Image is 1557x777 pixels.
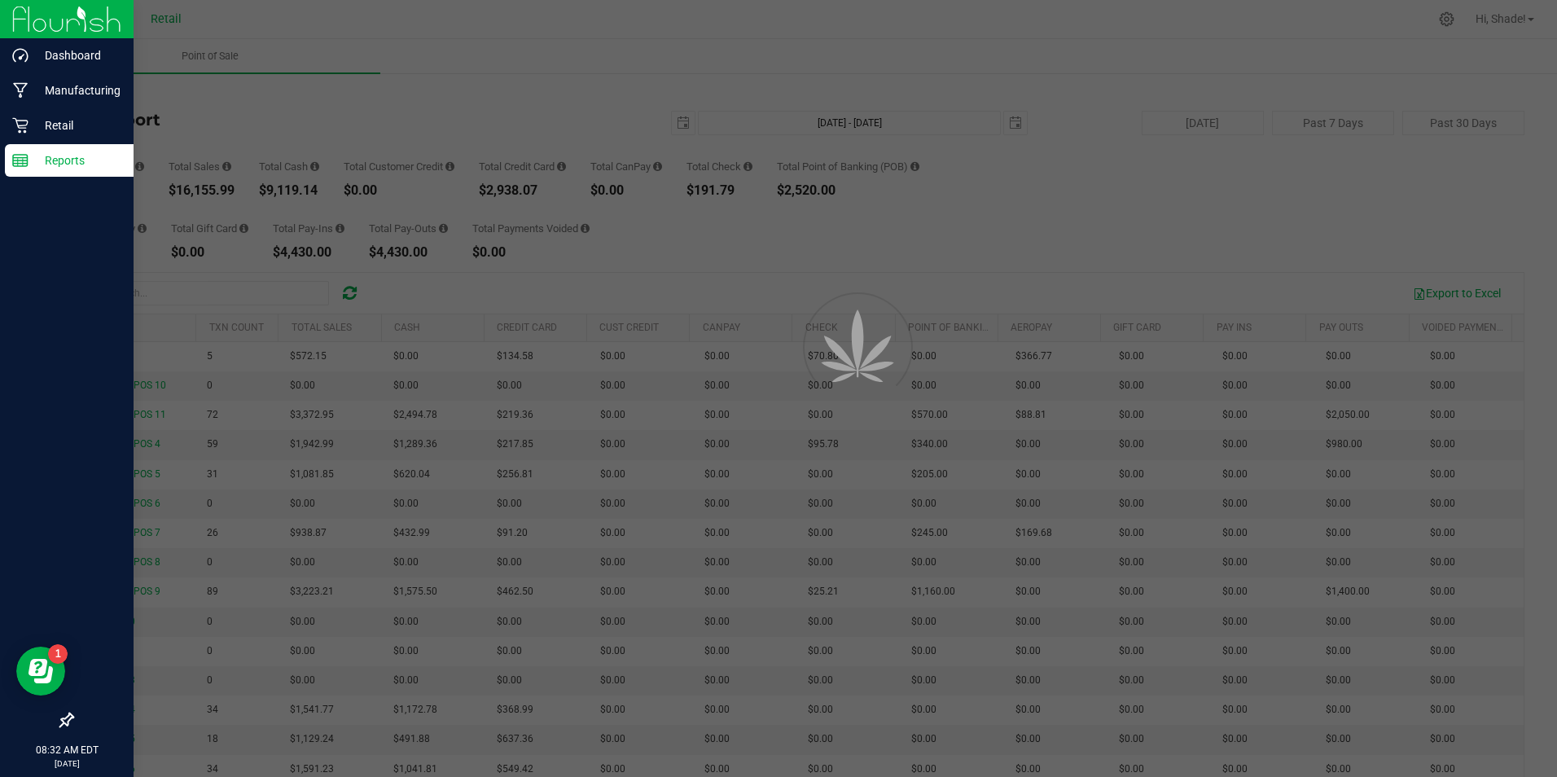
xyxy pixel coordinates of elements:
[12,117,29,134] inline-svg: Retail
[29,151,126,170] p: Reports
[12,82,29,99] inline-svg: Manufacturing
[29,116,126,135] p: Retail
[12,47,29,64] inline-svg: Dashboard
[48,644,68,664] iframe: Resource center unread badge
[29,81,126,100] p: Manufacturing
[7,757,126,770] p: [DATE]
[16,647,65,696] iframe: Resource center
[12,152,29,169] inline-svg: Reports
[29,46,126,65] p: Dashboard
[7,743,126,757] p: 08:32 AM EDT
